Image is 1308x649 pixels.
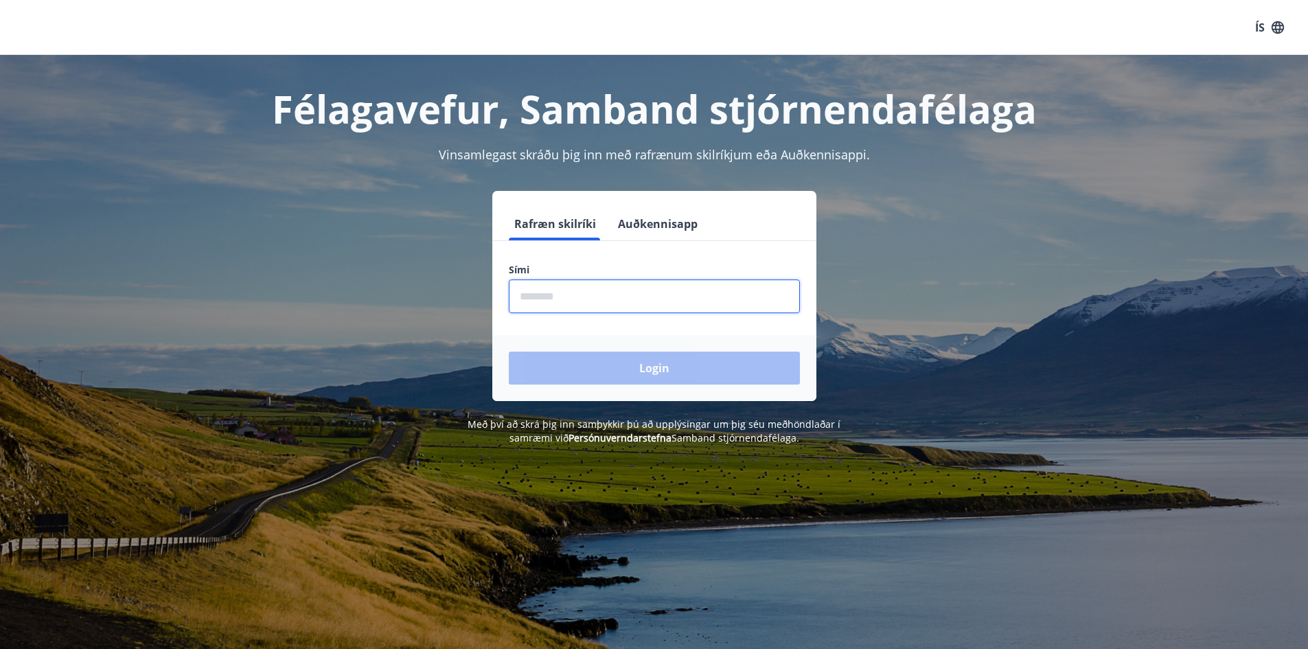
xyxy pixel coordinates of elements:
span: Vinsamlegast skráðu þig inn með rafrænum skilríkjum eða Auðkennisappi. [439,146,870,163]
h1: Félagavefur, Samband stjórnendafélaga [176,82,1132,135]
label: Sími [509,263,800,277]
button: Auðkennisapp [612,207,703,240]
button: ÍS [1248,15,1292,40]
a: Persónuverndarstefna [569,431,672,444]
span: Með því að skrá þig inn samþykkir þú að upplýsingar um þig séu meðhöndlaðar í samræmi við Samband... [468,418,840,444]
button: Rafræn skilríki [509,207,601,240]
